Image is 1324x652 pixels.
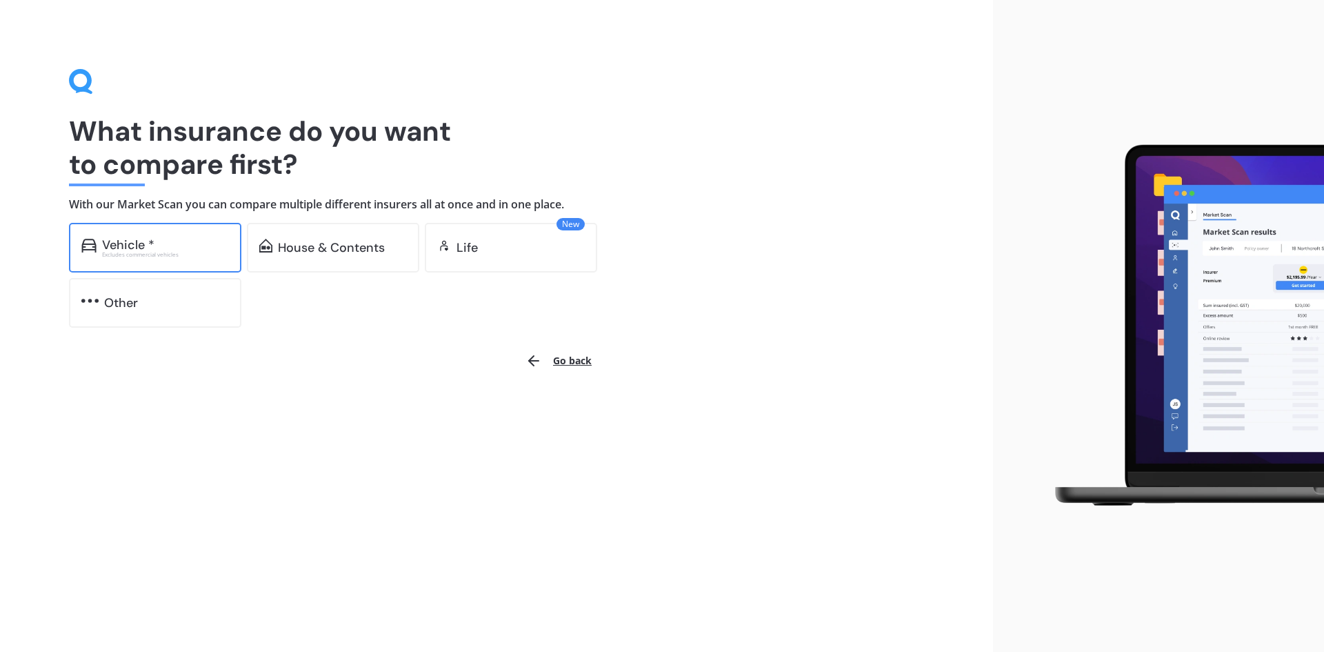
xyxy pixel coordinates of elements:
[81,294,99,308] img: other.81dba5aafe580aa69f38.svg
[102,252,229,257] div: Excludes commercial vehicles
[1035,137,1324,516] img: laptop.webp
[437,239,451,253] img: life.f720d6a2d7cdcd3ad642.svg
[278,241,385,255] div: House & Contents
[102,238,154,252] div: Vehicle *
[517,344,600,377] button: Go back
[69,197,924,212] h4: With our Market Scan you can compare multiple different insurers all at once and in one place.
[556,218,585,230] span: New
[457,241,478,255] div: Life
[69,115,924,181] h1: What insurance do you want to compare first?
[259,239,272,253] img: home-and-contents.b802091223b8502ef2dd.svg
[104,296,138,310] div: Other
[81,239,97,253] img: car.f15378c7a67c060ca3f3.svg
